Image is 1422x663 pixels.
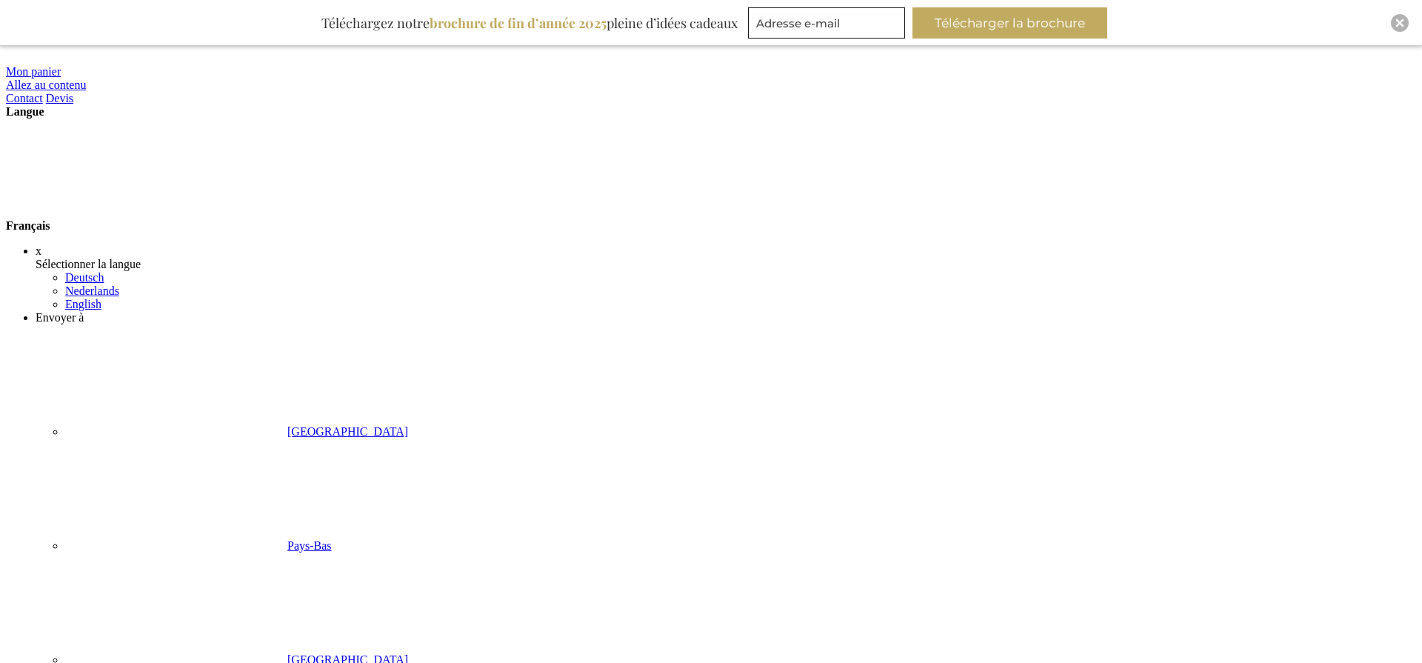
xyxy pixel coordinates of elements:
[65,298,101,310] a: English
[748,7,909,43] form: marketing offers and promotions
[6,219,50,232] span: Français
[315,7,744,39] div: Téléchargez notre pleine d’idées cadeaux
[36,258,1416,271] div: Sélectionner la langue
[36,244,1416,258] div: x
[6,92,43,104] a: Contact
[65,284,119,297] a: Nederlands
[36,311,1416,324] div: Envoyer à
[1391,14,1409,32] div: Close
[6,105,44,118] span: Langue
[65,271,104,284] a: Deutsch
[46,92,73,104] a: Devis
[65,425,408,438] a: [GEOGRAPHIC_DATA]
[6,65,61,78] a: Mon panier
[748,7,905,39] input: Adresse e-mail
[1395,19,1404,27] img: Close
[912,7,1107,39] button: Télécharger la brochure
[6,79,86,91] a: Allez au contenu
[430,14,607,32] b: brochure de fin d’année 2025
[65,539,332,552] a: Pays-Bas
